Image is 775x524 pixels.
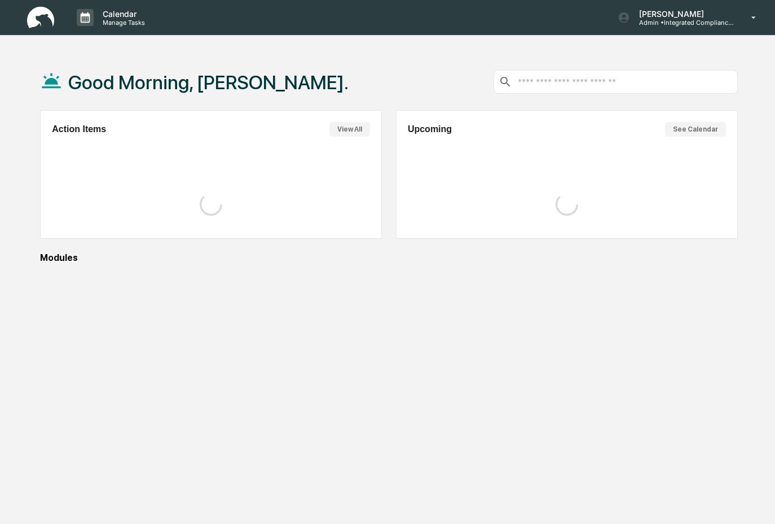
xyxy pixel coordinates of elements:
div: Modules [40,252,738,263]
button: See Calendar [665,122,726,137]
h2: Action Items [52,124,106,134]
img: logo [27,7,54,29]
p: Calendar [94,9,151,19]
p: Manage Tasks [94,19,151,27]
h2: Upcoming [408,124,452,134]
button: View All [329,122,370,137]
p: [PERSON_NAME] [630,9,735,19]
p: Admin • Integrated Compliance Advisors - Consultants [630,19,735,27]
h1: Good Morning, [PERSON_NAME]. [68,71,349,94]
